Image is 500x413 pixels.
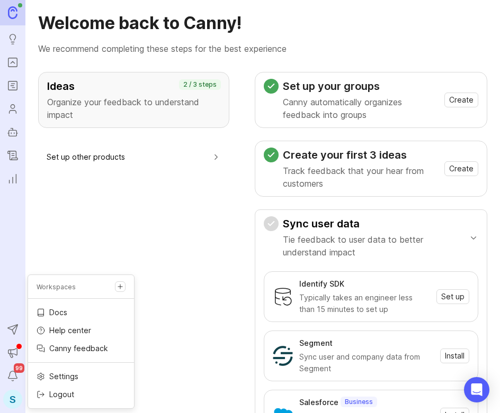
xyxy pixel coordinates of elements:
[28,340,134,357] a: Canny feedback
[28,304,134,321] a: Docs
[3,53,22,72] a: Portal
[37,282,76,291] p: Workspaces
[3,30,22,49] a: Ideas
[441,291,465,302] span: Set up
[38,72,229,128] button: IdeasOrganize your feedback to understand impact2 / 3 steps
[440,348,469,363] button: Install
[38,42,487,55] p: We recommend completing these steps for the best experience
[444,93,478,107] button: Create
[283,96,440,121] p: Canny automatically organizes feedback into groups
[8,6,17,19] img: Canny Home
[3,123,22,142] a: Autopilot
[299,397,338,408] div: Salesforce
[49,307,67,318] p: Docs
[283,216,460,231] h3: Sync user data
[3,343,22,362] button: Announcements
[47,145,221,169] button: Set up other products
[3,146,22,165] a: Changelog
[38,13,487,34] h1: Welcome back to Canny!
[3,99,22,118] a: Users
[436,289,469,304] button: Set up
[49,325,91,336] p: Help center
[28,322,134,339] a: Help center
[299,337,333,349] div: Segment
[28,368,134,385] a: Settings
[49,371,78,382] p: Settings
[47,96,220,121] p: Organize your feedback to understand impact
[464,377,489,402] div: Open Intercom Messenger
[444,161,478,176] button: Create
[283,79,440,94] h3: Set up your groups
[264,210,478,265] button: Sync user dataTie feedback to user data to better understand impact
[449,95,474,105] span: Create
[449,163,474,174] span: Create
[183,80,217,89] p: 2 / 3 steps
[49,389,74,400] p: Logout
[115,281,126,292] a: Create a new workspace
[345,398,373,406] p: Business
[3,320,22,339] button: Send to Autopilot
[49,343,108,354] p: Canny feedback
[445,351,465,361] span: Install
[3,366,22,386] button: Notifications
[283,148,440,162] h3: Create your first 3 ideas
[283,164,440,190] p: Track feedback that your hear from customers
[283,233,460,259] p: Tie feedback to user data to better understand impact
[14,363,24,373] span: 99
[273,346,293,366] img: Segment
[47,79,220,94] h3: Ideas
[299,278,344,290] div: Identify SDK
[3,390,22,409] button: S
[3,76,22,95] a: Roadmaps
[299,351,434,374] div: Sync user and company data from Segment
[273,287,293,307] img: Identify SDK
[299,292,430,315] div: Typically takes an engineer less than 15 minutes to set up
[3,169,22,188] a: Reporting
